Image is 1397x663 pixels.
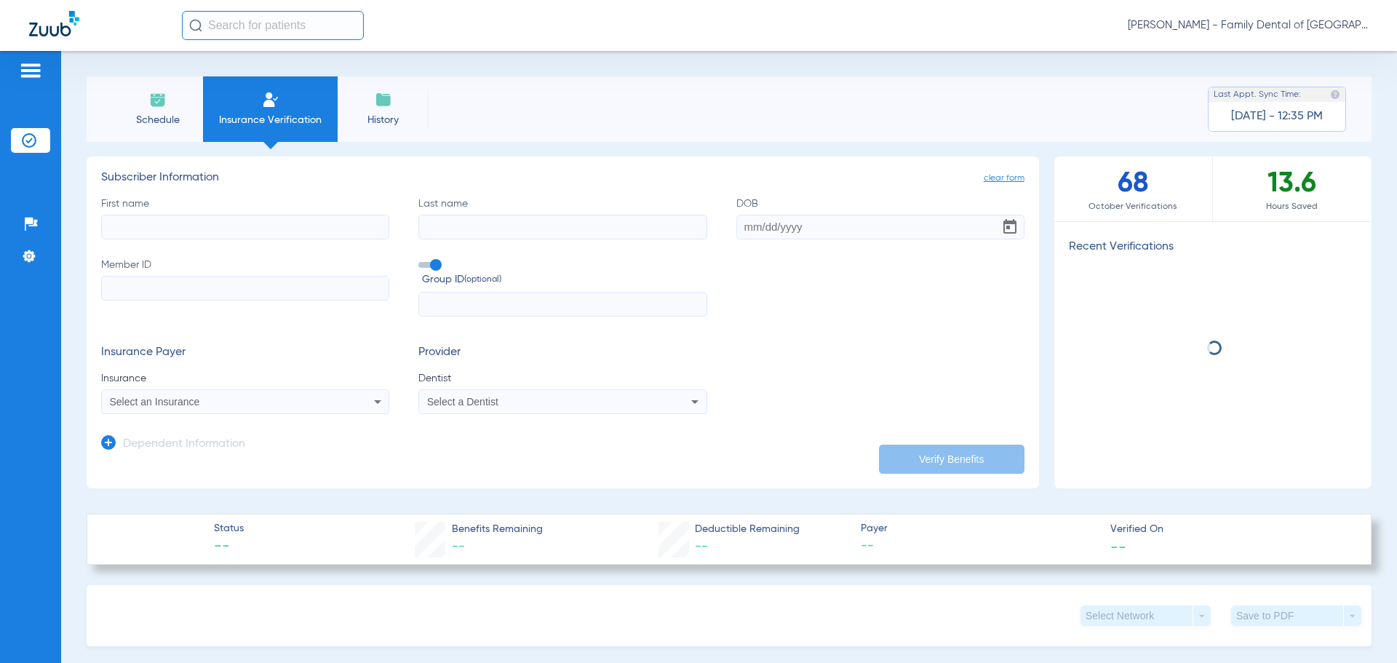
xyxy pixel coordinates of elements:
[452,522,543,537] span: Benefits Remaining
[1231,109,1323,124] span: [DATE] - 12:35 PM
[418,346,707,360] h3: Provider
[861,537,1098,555] span: --
[1213,156,1372,221] div: 13.6
[418,371,707,386] span: Dentist
[101,171,1024,186] h3: Subscriber Information
[101,258,389,317] label: Member ID
[1054,199,1212,214] span: October Verifications
[123,113,192,127] span: Schedule
[736,196,1024,239] label: DOB
[995,213,1024,242] button: Open calendar
[123,437,245,452] h3: Dependent Information
[695,540,708,553] span: --
[418,196,707,239] label: Last name
[29,11,79,36] img: Zuub Logo
[1110,539,1126,554] span: --
[1330,90,1340,100] img: last sync help info
[149,91,167,108] img: Schedule
[736,215,1024,239] input: DOBOpen calendar
[101,371,389,386] span: Insurance
[1110,522,1348,537] span: Verified On
[1213,199,1372,214] span: Hours Saved
[452,540,465,553] span: --
[1128,18,1368,33] span: [PERSON_NAME] - Family Dental of [GEOGRAPHIC_DATA]
[189,19,202,32] img: Search Icon
[984,171,1024,186] span: clear form
[879,445,1024,474] button: Verify Benefits
[214,521,244,536] span: Status
[214,113,327,127] span: Insurance Verification
[422,272,707,287] span: Group ID
[427,396,498,408] span: Select a Dentist
[1214,87,1301,102] span: Last Appt. Sync Time:
[861,521,1098,536] span: Payer
[182,11,364,40] input: Search for patients
[1054,240,1372,255] h3: Recent Verifications
[214,537,244,557] span: --
[101,196,389,239] label: First name
[101,346,389,360] h3: Insurance Payer
[101,215,389,239] input: First name
[349,113,418,127] span: History
[1054,156,1213,221] div: 68
[19,62,42,79] img: hamburger-icon
[464,272,501,287] small: (optional)
[375,91,392,108] img: History
[262,91,279,108] img: Manual Insurance Verification
[101,276,389,301] input: Member ID
[695,522,800,537] span: Deductible Remaining
[418,215,707,239] input: Last name
[110,396,200,408] span: Select an Insurance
